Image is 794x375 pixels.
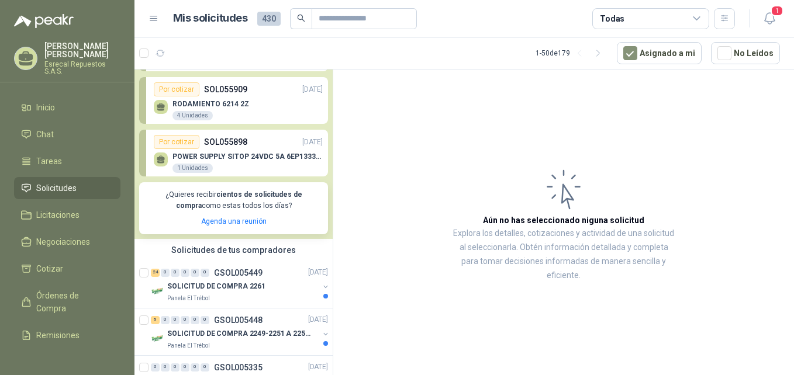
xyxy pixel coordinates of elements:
[181,269,189,277] div: 0
[167,294,210,303] p: Panela El Trébol
[204,136,247,148] p: SOL055898
[14,284,120,320] a: Órdenes de Compra
[14,177,120,199] a: Solicitudes
[181,316,189,324] div: 0
[151,316,160,324] div: 6
[151,269,160,277] div: 24
[154,82,199,96] div: Por cotizar
[600,12,624,25] div: Todas
[14,324,120,346] a: Remisiones
[14,204,120,226] a: Licitaciones
[191,316,199,324] div: 0
[14,258,120,280] a: Cotizar
[36,182,77,195] span: Solicitudes
[154,135,199,149] div: Por cotizar
[151,363,160,371] div: 0
[36,262,63,275] span: Cotizar
[139,77,328,124] a: Por cotizarSOL055909[DATE] RODAMIENTO 6214 2Z4 Unidades
[214,269,263,277] p: GSOL005449
[257,12,281,26] span: 430
[139,130,328,176] a: Por cotizarSOL055898[DATE] POWER SUPPLY SITOP 24VDC 5A 6EP13333BA101 Unidades
[151,284,165,298] img: Company Logo
[36,209,80,221] span: Licitaciones
[483,214,644,227] h3: Aún no has seleccionado niguna solicitud
[172,164,213,173] div: 1 Unidades
[308,314,328,325] p: [DATE]
[167,341,210,350] p: Panela El Trébol
[36,289,109,315] span: Órdenes de Compra
[36,128,54,141] span: Chat
[14,231,120,253] a: Negociaciones
[14,14,74,28] img: Logo peakr
[201,217,267,225] a: Agenda una reunión
[191,363,199,371] div: 0
[214,363,263,371] p: GSOL005335
[308,267,328,278] p: [DATE]
[191,269,199,277] div: 0
[161,363,170,371] div: 0
[172,111,213,120] div: 4 Unidades
[14,96,120,119] a: Inicio
[167,281,265,292] p: SOLICITUD DE COMPRA 2261
[36,329,80,342] span: Remisiones
[172,100,249,108] p: RODAMIENTO 6214 2Z
[297,14,305,22] span: search
[172,152,323,161] p: POWER SUPPLY SITOP 24VDC 5A 6EP13333BA10
[151,266,330,303] a: 24 0 0 0 0 0 GSOL005449[DATE] Company LogoSOLICITUD DE COMPRA 2261Panela El Trébol
[204,83,247,96] p: SOL055909
[14,123,120,145] a: Chat
[36,101,55,114] span: Inicio
[450,227,677,283] p: Explora los detalles, cotizaciones y actividad de una solicitud al seleccionarla. Obtén informaci...
[36,235,90,248] span: Negociaciones
[167,328,313,339] p: SOLICITUD DE COMPRA 2249-2251 A 2256-2258 Y 2262
[146,189,321,211] p: ¿Quieres recibir como estas todos los días?
[161,316,170,324] div: 0
[181,363,189,371] div: 0
[302,84,323,95] p: [DATE]
[302,137,323,148] p: [DATE]
[44,61,120,75] p: Esrecal Repuestos S.A.S.
[176,190,302,210] b: cientos de solicitudes de compra
[151,332,165,346] img: Company Logo
[711,42,780,64] button: No Leídos
[36,155,62,168] span: Tareas
[134,239,333,261] div: Solicitudes de tus compradores
[171,363,179,371] div: 0
[201,269,209,277] div: 0
[771,5,783,16] span: 1
[308,362,328,373] p: [DATE]
[201,363,209,371] div: 0
[171,316,179,324] div: 0
[173,10,248,27] h1: Mis solicitudes
[14,150,120,172] a: Tareas
[44,42,120,58] p: [PERSON_NAME] [PERSON_NAME]
[171,269,179,277] div: 0
[201,316,209,324] div: 0
[759,8,780,29] button: 1
[214,316,263,324] p: GSOL005448
[617,42,702,64] button: Asignado a mi
[151,313,330,350] a: 6 0 0 0 0 0 GSOL005448[DATE] Company LogoSOLICITUD DE COMPRA 2249-2251 A 2256-2258 Y 2262Panela E...
[161,269,170,277] div: 0
[536,44,607,62] div: 1 - 50 de 179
